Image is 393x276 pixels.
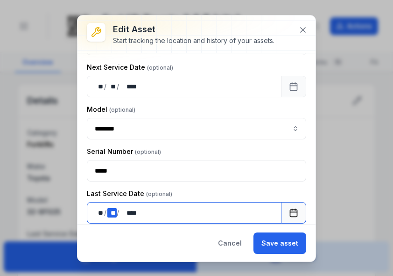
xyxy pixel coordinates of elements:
div: day, [95,208,104,218]
div: month, [107,208,117,218]
div: / [117,208,120,218]
div: / [104,82,107,91]
h3: Edit asset [113,23,274,36]
div: Start tracking the location and history of your assets. [113,36,274,45]
label: Next Service Date [87,63,173,72]
div: year, [120,82,138,91]
label: Last Service Date [87,189,172,198]
div: / [117,82,120,91]
div: day, [95,82,104,91]
div: year, [120,208,138,218]
button: Save asset [253,232,306,254]
label: Serial Number [87,147,161,156]
div: / [104,208,107,218]
input: asset-edit:cf[15485646-641d-4018-a890-10f5a66d77ec]-label [87,118,306,139]
button: Calendar [281,76,306,97]
button: Calendar [281,202,306,224]
button: Cancel [210,232,250,254]
div: month, [107,82,117,91]
label: Model [87,105,135,114]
